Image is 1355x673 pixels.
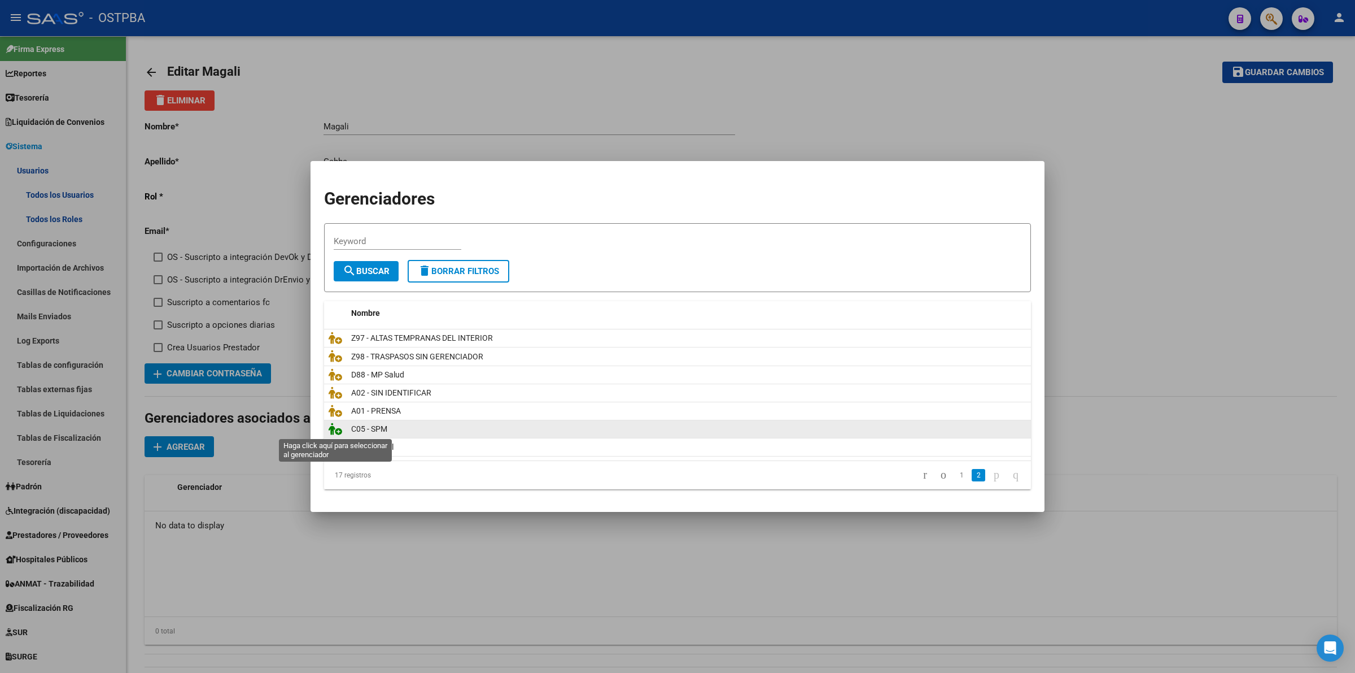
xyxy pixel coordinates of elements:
a: 2 [972,469,985,481]
mat-icon: search [343,264,356,277]
button: Buscar [334,261,399,281]
span: Z98 - TRASPASOS SIN GERENCIADOR [351,352,483,361]
span: Z97 - ALTAS TEMPRANAS DEL INTERIOR [351,333,493,342]
span: Buscar [343,266,390,276]
div: 17 registros [324,461,464,489]
button: Borrar Filtros [408,260,509,283]
span: C04 - Bernal [351,442,394,451]
span: Nombre [351,309,380,318]
a: go to last page [1008,469,1024,481]
div: Open Intercom Messenger [1317,635,1344,662]
a: go to previous page [936,469,951,481]
mat-icon: delete [418,264,431,277]
li: page 1 [953,466,970,485]
span: C05 - SPM [351,424,387,433]
a: go to next page [989,469,1004,481]
datatable-header-cell: Nombre [347,301,1031,325]
span: A02 - SIN IDENTIFICAR [351,388,431,397]
span: Borrar Filtros [418,266,499,276]
span: D88 - MP Salud [351,370,404,379]
a: go to first page [918,469,932,481]
span: Gerenciadores [324,189,435,209]
a: 1 [955,469,968,481]
li: page 2 [970,466,987,485]
span: A01 - PRENSA [351,406,401,415]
